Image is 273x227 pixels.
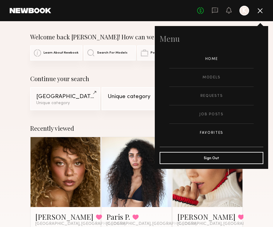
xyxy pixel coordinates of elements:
[35,212,93,222] a: [PERSON_NAME]
[30,87,100,110] a: [GEOGRAPHIC_DATA]Unique category
[169,68,254,87] a: Models
[169,50,254,68] a: Home
[97,51,128,55] span: Search For Models
[30,125,243,132] div: Recently viewed
[106,222,197,226] span: [GEOGRAPHIC_DATA], [GEOGRAPHIC_DATA]
[84,45,136,61] a: Search For Models
[169,105,254,123] a: Job Posts
[108,94,165,100] div: Unique category
[160,152,263,164] button: Sign Out
[239,6,249,15] a: K
[30,33,243,41] div: Welcome back [PERSON_NAME]! How can we help?
[35,222,125,226] span: [GEOGRAPHIC_DATA], [GEOGRAPHIC_DATA]
[151,51,184,55] span: Post A Job or Casting
[102,87,171,110] a: Unique category
[177,222,268,226] span: [GEOGRAPHIC_DATA], [GEOGRAPHIC_DATA]
[30,75,243,82] div: Continue your search
[169,124,254,142] a: Favorites
[177,212,236,222] a: [PERSON_NAME]
[106,212,130,222] a: Paris P.
[36,94,94,100] div: [GEOGRAPHIC_DATA]
[30,45,82,61] a: Learn About Newbook
[169,87,254,105] a: Requests
[36,101,94,105] div: Unique category
[137,45,189,61] a: Post A Job or Casting
[44,51,79,55] span: Learn About Newbook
